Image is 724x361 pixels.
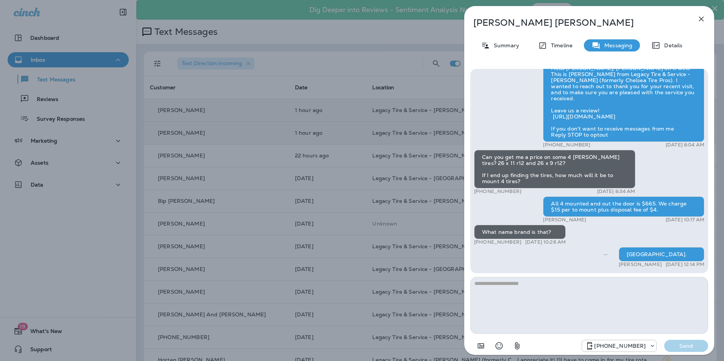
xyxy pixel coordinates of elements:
div: +1 (205) 606-2088 [582,341,656,350]
p: [PERSON_NAME] [543,217,586,223]
p: [PHONE_NUMBER] [594,343,646,349]
p: [DATE] 12:14 PM [666,261,704,268]
p: [PERSON_NAME] [619,261,662,268]
div: [GEOGRAPHIC_DATA]. [619,247,704,261]
button: Select an emoji [492,338,507,353]
p: Summary [490,42,519,48]
p: Timeline [547,42,573,48]
button: Add in a premade template [473,338,488,353]
span: Sent [604,251,607,257]
p: [PERSON_NAME] [PERSON_NAME] [473,17,680,28]
p: [DATE] 10:17 AM [666,217,704,223]
div: Hello [PERSON_NAME], [PERSON_NAME] all is well! This is [PERSON_NAME] from Legacy Tire & Service ... [543,61,704,142]
p: [DATE] 10:26 AM [525,239,566,245]
div: Can you get me a price on some 4 [PERSON_NAME] tires? 26 x 11 r12 and 26 x 9 r12? If I end up fin... [474,150,635,188]
p: Details [660,42,682,48]
p: [DATE] 8:04 AM [666,142,704,148]
p: Messaging [601,42,632,48]
p: [PHONE_NUMBER] [474,239,521,245]
div: What name brand is that? [474,225,566,239]
p: [PHONE_NUMBER] [543,142,590,148]
p: [DATE] 8:34 AM [597,188,635,195]
p: [PHONE_NUMBER] [474,188,521,195]
div: All 4 mounted and out the door is $665. We charge $15 per to mount plus disposal fee of $4. [543,196,704,217]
